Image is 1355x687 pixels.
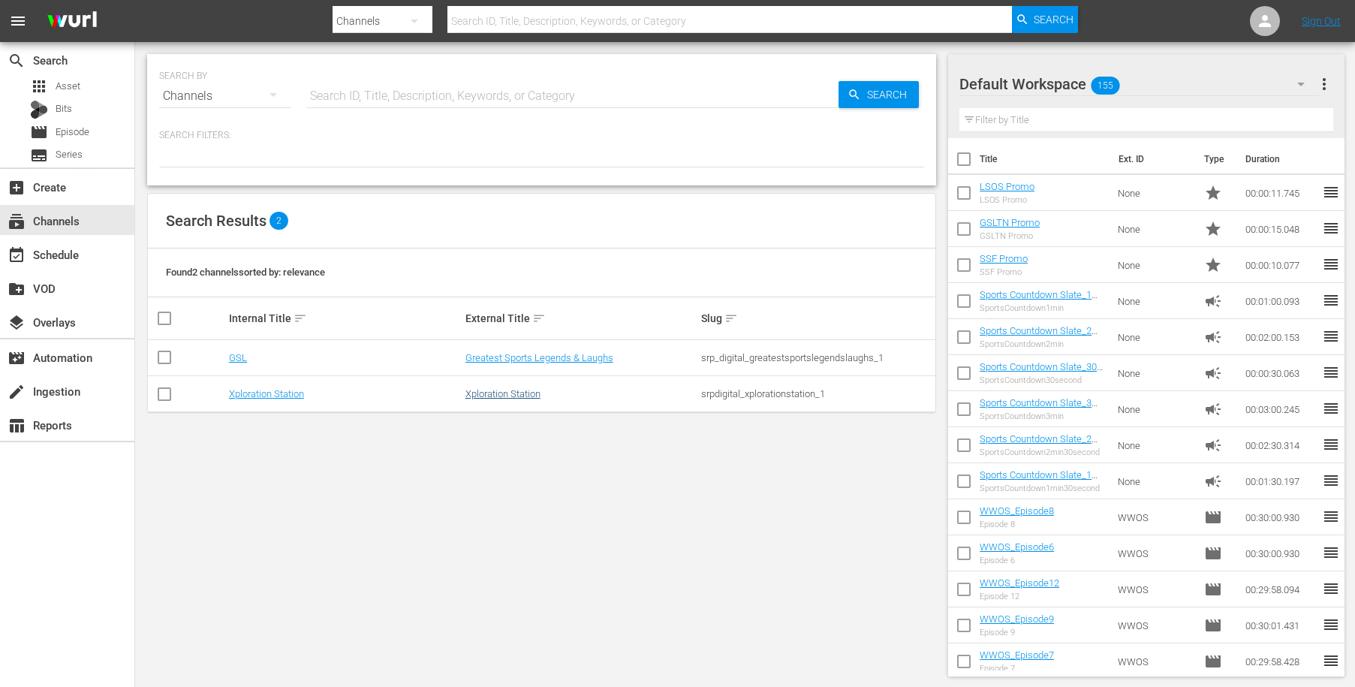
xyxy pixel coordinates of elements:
span: Episode [30,123,48,141]
span: reorder [1322,291,1340,309]
span: Search Results [166,212,266,230]
a: WWOS_Episode9 [980,613,1054,625]
a: Sign Out [1302,15,1341,27]
span: Search [861,81,919,108]
span: 155 [1092,70,1120,101]
span: Schedule [8,246,26,264]
a: LSOS Promo [980,181,1034,192]
span: reorder [1322,255,1340,273]
a: WWOS_Episode8 [980,505,1054,517]
a: GSLTN Promo [980,217,1040,228]
span: Search [1034,6,1073,33]
span: Asset [30,77,48,95]
span: Create [8,179,26,197]
a: Sports Countdown Slate_1 Minute 30 Second [980,469,1098,492]
div: External Title [465,309,697,327]
td: WWOS [1112,499,1199,535]
span: reorder [1322,544,1340,562]
span: Ad [1204,472,1222,490]
span: Series [30,146,48,164]
div: Episode 12 [980,592,1059,601]
span: Episode [1204,652,1222,670]
div: Default Workspace [959,63,1318,105]
span: Ad [1204,400,1222,418]
div: SportsCountdown1min [980,303,1106,313]
td: 00:30:00.930 [1239,499,1322,535]
td: None [1112,247,1199,283]
div: Bits [30,101,48,119]
td: 00:01:30.197 [1239,463,1322,499]
td: 00:00:30.063 [1239,355,1322,391]
td: 00:29:58.094 [1239,571,1322,607]
span: Promo [1204,184,1222,202]
div: srpdigital_xplorationstation_1 [701,388,933,399]
span: sort [294,312,307,325]
span: reorder [1322,327,1340,345]
span: Ingestion [8,383,26,401]
span: Bits [56,101,72,116]
div: Slug [701,309,933,327]
td: None [1112,355,1199,391]
td: None [1112,211,1199,247]
div: Episode 9 [980,628,1054,637]
td: None [1112,175,1199,211]
td: 00:29:58.428 [1239,643,1322,679]
span: VOD [8,280,26,298]
th: Type [1195,138,1236,180]
div: Internal Title [229,309,461,327]
th: Ext. ID [1110,138,1196,180]
td: None [1112,283,1199,319]
td: 00:00:15.048 [1239,211,1322,247]
a: Sports Countdown Slate_1 Minute [980,289,1098,312]
span: Automation [8,349,26,367]
span: Series [56,147,83,162]
span: sort [724,312,738,325]
div: SportsCountdown2min [980,339,1106,349]
a: GSL [229,352,247,363]
td: 00:30:00.930 [1239,535,1322,571]
td: 00:02:30.314 [1239,427,1322,463]
a: WWOS_Episode7 [980,649,1054,661]
div: LSOS Promo [980,195,1034,205]
span: reorder [1322,616,1340,634]
div: SportsCountdown1min30second [980,484,1106,493]
span: sort [532,312,546,325]
td: 00:00:10.077 [1239,247,1322,283]
span: reorder [1322,399,1340,417]
div: Channels [159,75,291,117]
span: more_vert [1315,75,1333,93]
td: None [1112,427,1199,463]
th: Duration [1236,138,1326,180]
div: SportsCountdown2min30second [980,447,1106,457]
span: Episode [1204,580,1222,598]
td: 00:02:00.153 [1239,319,1322,355]
span: Ad [1204,328,1222,346]
span: Promo [1204,220,1222,238]
span: Ad [1204,436,1222,454]
a: Sports Countdown Slate_2 Minute 30 Second [980,433,1098,456]
div: SSF Promo [980,267,1028,277]
span: reorder [1322,435,1340,453]
td: 00:03:00.245 [1239,391,1322,427]
div: GSLTN Promo [980,231,1040,241]
td: WWOS [1112,607,1199,643]
span: reorder [1322,580,1340,598]
button: Search [1012,6,1078,33]
td: WWOS [1112,571,1199,607]
td: None [1112,463,1199,499]
a: Xploration Station [229,388,304,399]
a: Sports Countdown Slate_30 Second [980,361,1103,384]
div: Episode 6 [980,556,1054,565]
a: WWOS_Episode6 [980,541,1054,553]
a: SSF Promo [980,253,1028,264]
td: None [1112,391,1199,427]
span: reorder [1322,472,1340,490]
a: Sports Countdown Slate_3 Minute [980,397,1098,420]
td: 00:30:01.431 [1239,607,1322,643]
a: Xploration Station [465,388,540,399]
td: WWOS [1112,535,1199,571]
span: Promo [1204,256,1222,274]
button: more_vert [1315,66,1333,102]
div: Episode 8 [980,520,1054,529]
span: reorder [1322,508,1340,526]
